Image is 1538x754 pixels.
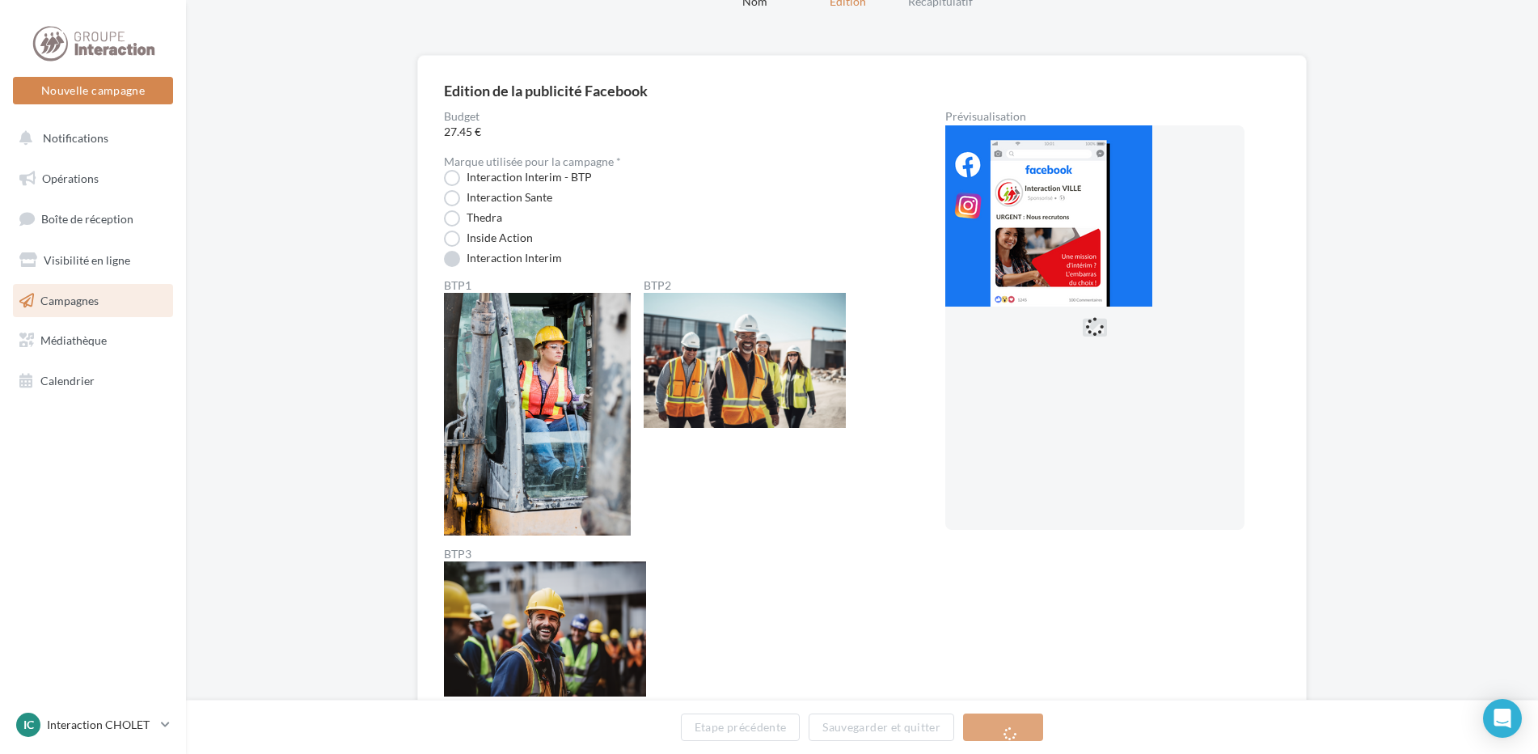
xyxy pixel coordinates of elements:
img: BTP1 [444,293,631,536]
a: Opérations [10,162,176,196]
span: Médiathèque [40,333,107,347]
label: Interaction Interim [444,251,562,267]
img: BTP3 [444,561,646,697]
img: operation-preview [945,125,1152,307]
div: Open Intercom Messenger [1483,699,1522,738]
div: Prévisualisation [945,111,1280,122]
button: Nouvelle campagne [13,77,173,104]
p: Interaction CHOLET [47,717,154,733]
span: Notifications [43,131,108,145]
button: Sauvegarder et quitter [809,714,954,741]
a: Boîte de réception [10,201,176,236]
label: Budget [444,111,894,122]
a: Campagnes [10,284,176,318]
label: Marque utilisée pour la campagne * [444,156,621,167]
label: Thedra [444,210,502,227]
label: BTP1 [444,280,631,291]
button: Notifications [10,121,170,155]
span: Opérations [42,172,99,185]
label: Interaction Sante [444,190,552,206]
label: Interaction Interim - BTP [444,170,592,186]
span: Calendrier [40,374,95,388]
label: Inside Action [444,231,533,247]
span: Boîte de réception [41,212,133,226]
span: IC [23,717,34,733]
span: 27.45 € [444,124,894,140]
label: BTP3 [444,549,646,560]
a: IC Interaction CHOLET [13,710,173,740]
div: Edition de la publicité Facebook [444,83,648,98]
a: Calendrier [10,364,176,398]
div: Champ requis [444,698,894,713]
a: Médiathèque [10,324,176,358]
span: Visibilité en ligne [44,253,130,267]
button: Etape précédente [681,714,801,741]
a: Visibilité en ligne [10,244,176,277]
label: BTP2 [644,280,846,291]
span: Campagnes [40,293,99,307]
img: BTP2 [644,293,846,428]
